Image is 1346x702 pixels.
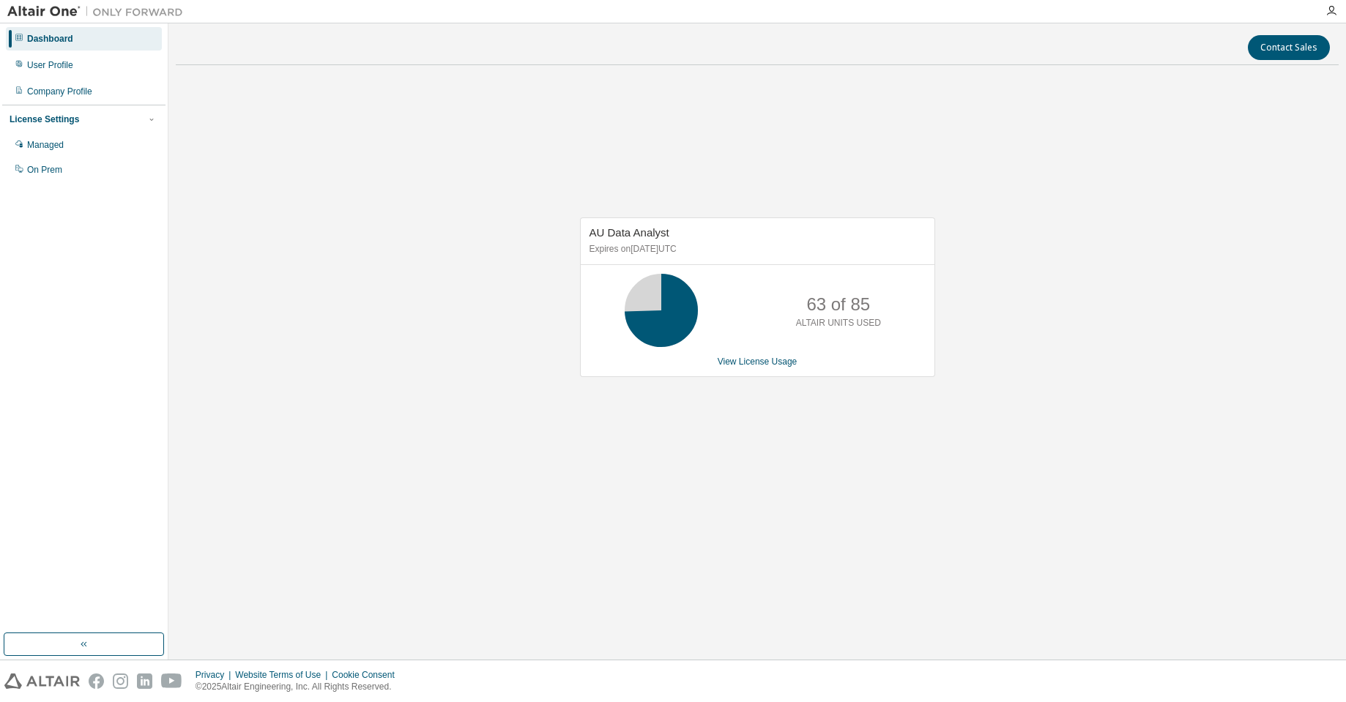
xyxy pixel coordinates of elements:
p: ALTAIR UNITS USED [796,317,881,329]
div: Managed [27,139,64,151]
p: Expires on [DATE] UTC [590,243,922,255]
span: AU Data Analyst [590,226,669,239]
div: User Profile [27,59,73,71]
button: Contact Sales [1248,35,1330,60]
div: Privacy [196,669,235,681]
div: Cookie Consent [332,669,403,681]
img: youtube.svg [161,673,182,689]
div: Company Profile [27,86,92,97]
img: instagram.svg [113,673,128,689]
div: License Settings [10,113,79,125]
a: View License Usage [718,356,797,367]
div: On Prem [27,164,62,176]
p: 63 of 85 [806,292,870,317]
img: linkedin.svg [137,673,152,689]
img: Altair One [7,4,190,19]
img: altair_logo.svg [4,673,80,689]
p: © 2025 Altair Engineering, Inc. All Rights Reserved. [196,681,404,693]
div: Dashboard [27,33,73,45]
img: facebook.svg [89,673,104,689]
div: Website Terms of Use [235,669,332,681]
